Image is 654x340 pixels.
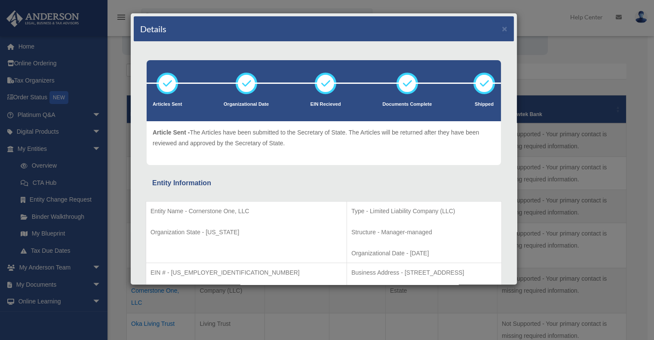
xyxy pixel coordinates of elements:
[351,206,497,217] p: Type - Limited Liability Company (LLC)
[153,100,182,109] p: Articles Sent
[351,227,497,238] p: Structure - Manager-managed
[502,24,507,33] button: ×
[152,177,495,189] div: Entity Information
[140,23,166,35] h4: Details
[153,129,190,136] span: Article Sent -
[150,267,342,278] p: EIN # - [US_EMPLOYER_IDENTIFICATION_NUMBER]
[150,227,342,238] p: Organization State - [US_STATE]
[351,267,497,278] p: Business Address - [STREET_ADDRESS]
[150,206,342,217] p: Entity Name - Cornerstone One, LLC
[310,100,341,109] p: EIN Recieved
[351,248,497,259] p: Organizational Date - [DATE]
[153,127,495,148] p: The Articles have been submitted to the Secretary of State. The Articles will be returned after t...
[473,100,495,109] p: Shipped
[224,100,269,109] p: Organizational Date
[382,100,432,109] p: Documents Complete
